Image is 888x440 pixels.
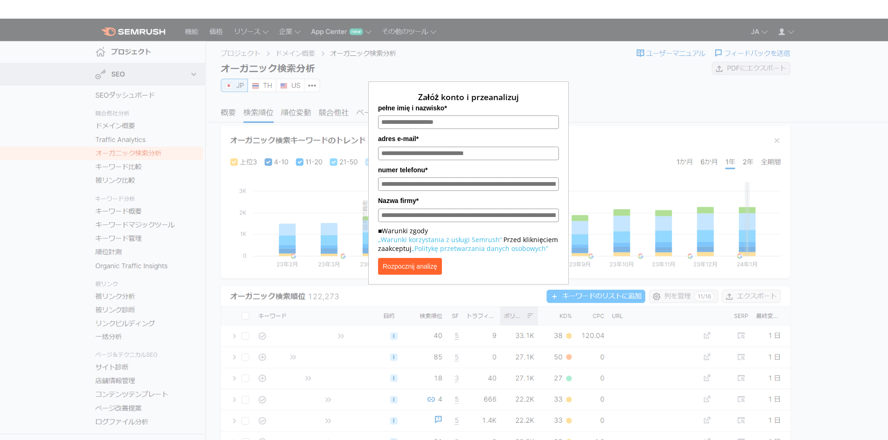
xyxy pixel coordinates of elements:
font: Przed kliknięciem zaakceptuj [378,235,558,253]
a: „Politykę przetwarzania danych osobowych” [412,244,548,253]
font: Rozpocznij analizę [383,263,437,270]
button: Rozpocznij analizę [378,258,442,275]
font: ■Warunki zgody [378,226,428,235]
a: „Warunki korzystania z usługi Semrush” [378,235,502,244]
font: adres e-mail* [378,135,419,142]
font: Nazwa firmy* [378,197,419,204]
font: Załóż konto i przeanalizuj [418,91,519,102]
font: numer telefonu* [378,166,428,174]
font: pełne imię i nazwisko* [378,104,447,112]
